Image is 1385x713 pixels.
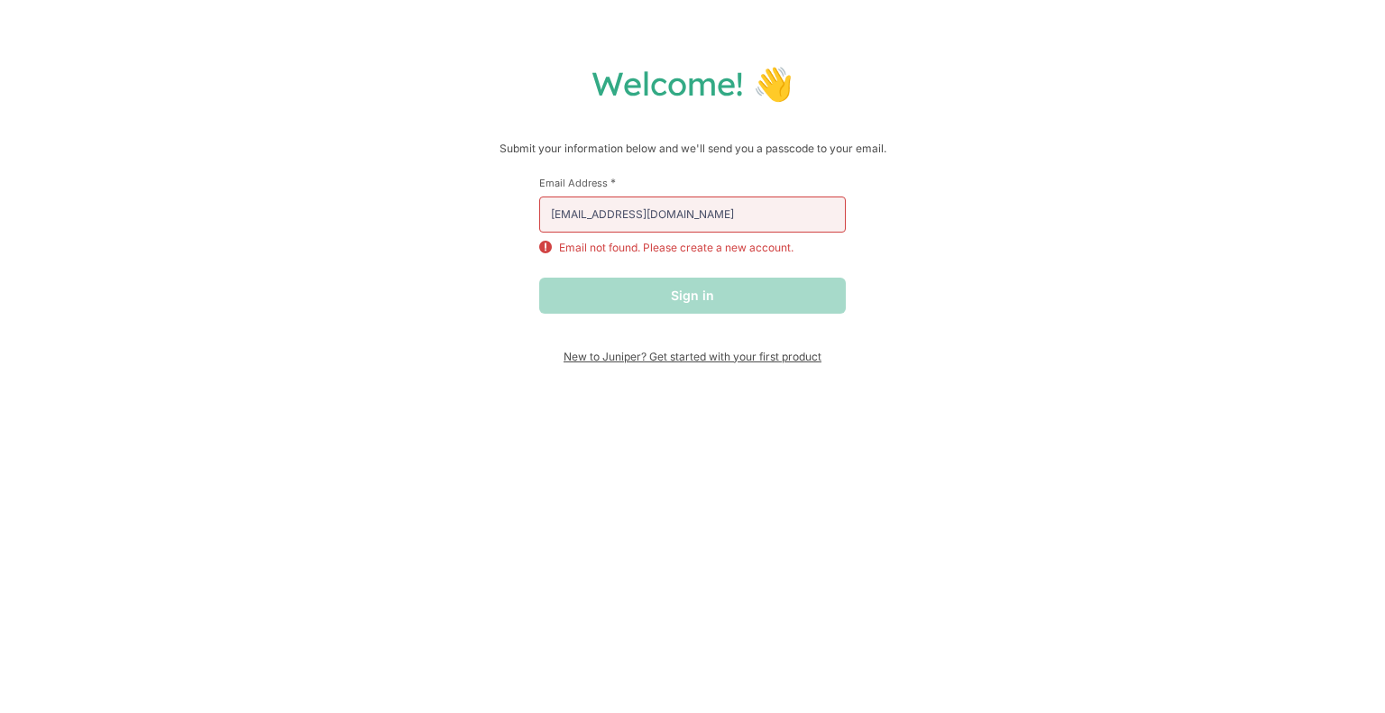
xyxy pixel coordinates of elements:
span: This field is required. [610,176,616,189]
span: New to Juniper? Get started with your first product [539,350,846,363]
label: Email Address [539,176,846,189]
p: Email not found. Please create a new account. [559,240,793,256]
input: email@example.com [539,197,846,233]
h1: Welcome! 👋 [18,63,1367,104]
p: Submit your information below and we'll send you a passcode to your email. [18,140,1367,158]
